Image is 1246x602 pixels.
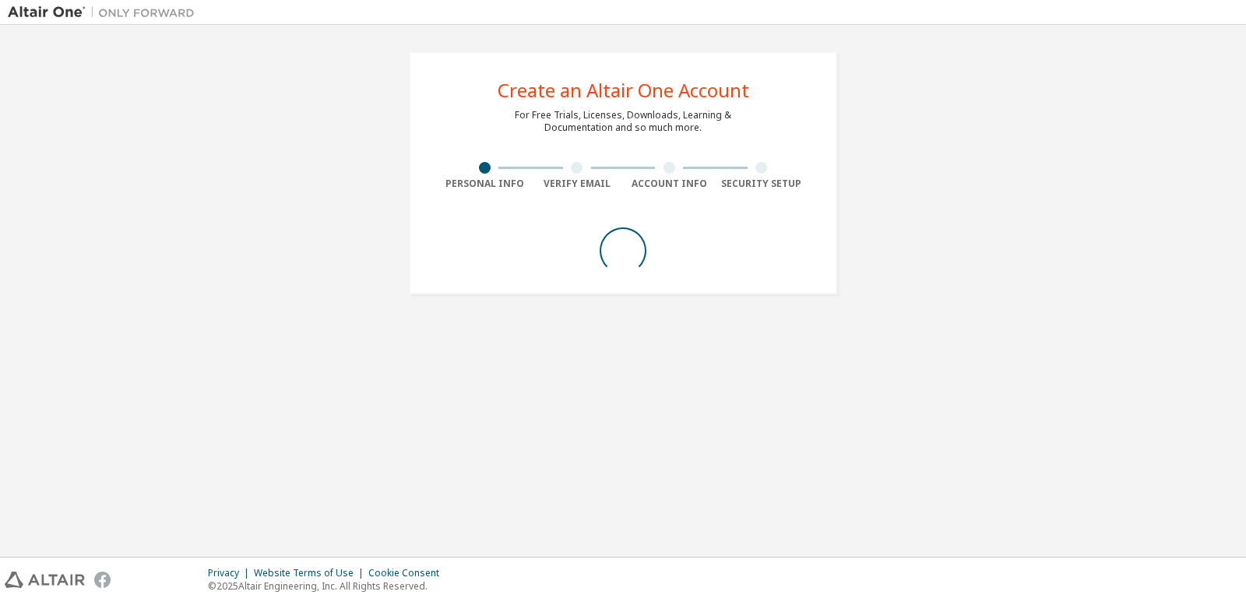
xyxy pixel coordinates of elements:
[531,178,624,190] div: Verify Email
[498,81,749,100] div: Create an Altair One Account
[254,567,368,579] div: Website Terms of Use
[5,572,85,588] img: altair_logo.svg
[368,567,449,579] div: Cookie Consent
[515,109,731,134] div: For Free Trials, Licenses, Downloads, Learning & Documentation and so much more.
[208,567,254,579] div: Privacy
[716,178,808,190] div: Security Setup
[8,5,202,20] img: Altair One
[438,178,531,190] div: Personal Info
[623,178,716,190] div: Account Info
[94,572,111,588] img: facebook.svg
[208,579,449,593] p: © 2025 Altair Engineering, Inc. All Rights Reserved.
